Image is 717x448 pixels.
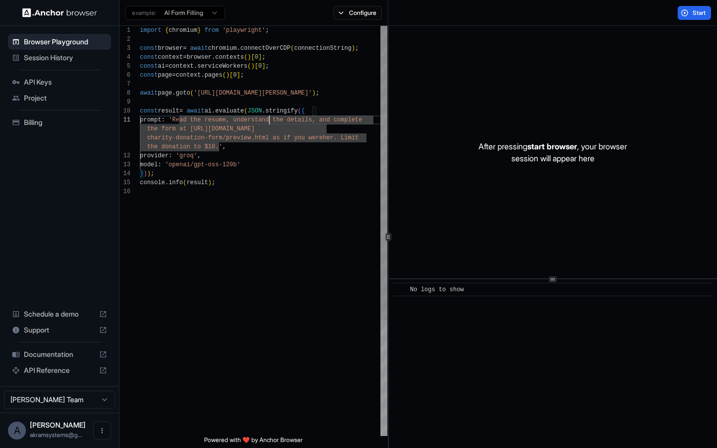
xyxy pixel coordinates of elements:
[223,27,265,34] span: 'playwright'
[165,179,168,186] span: .
[8,74,111,90] div: API Keys
[693,9,707,17] span: Start
[140,152,169,159] span: provider
[119,71,130,80] div: 6
[169,152,172,159] span: :
[205,27,219,34] span: from
[143,170,147,177] span: )
[24,325,95,335] span: Support
[176,72,201,79] span: context
[8,114,111,130] div: Billing
[478,140,627,164] p: After pressing , your browser session will appear here
[527,141,577,151] span: start browser
[119,107,130,115] div: 10
[24,309,95,319] span: Schedule a demo
[183,45,186,52] span: =
[119,160,130,169] div: 13
[24,349,95,359] span: Documentation
[262,63,265,70] span: ]
[208,179,212,186] span: )
[355,45,358,52] span: ;
[262,54,265,61] span: ;
[140,108,158,114] span: const
[8,422,26,440] div: A
[223,72,226,79] span: (
[22,8,97,17] img: Anchor Logo
[301,108,305,114] span: {
[298,108,301,114] span: (
[158,63,165,70] span: ai
[251,54,254,61] span: [
[119,80,130,89] div: 7
[132,9,156,17] span: example:
[294,45,352,52] span: connectionString
[247,63,251,70] span: (
[247,108,262,114] span: JSON
[119,44,130,53] div: 3
[119,53,130,62] div: 4
[140,90,158,97] span: await
[187,179,208,186] span: result
[161,116,165,123] span: :
[24,117,107,127] span: Billing
[140,54,158,61] span: const
[158,161,161,168] span: :
[212,179,215,186] span: ;
[8,362,111,378] div: API Reference
[215,54,244,61] span: contexts
[140,63,158,70] span: const
[169,116,348,123] span: 'Read the resume, understand the details, and comp
[8,346,111,362] div: Documentation
[140,72,158,79] span: const
[254,63,258,70] span: [
[140,116,161,123] span: prompt
[169,63,194,70] span: context
[265,27,269,34] span: ;
[205,72,223,79] span: pages
[208,45,237,52] span: chromium
[140,161,158,168] span: model
[323,134,358,141] span: her. Limit
[151,170,154,177] span: ;
[334,6,382,20] button: Configure
[205,108,212,114] span: ai
[147,170,150,177] span: )
[212,54,215,61] span: .
[244,108,247,114] span: (
[119,89,130,98] div: 8
[183,54,186,61] span: =
[312,90,316,97] span: )
[158,108,179,114] span: result
[158,90,172,97] span: page
[291,45,294,52] span: (
[140,45,158,52] span: const
[352,45,355,52] span: )
[147,143,222,150] span: the donation to $10.'
[262,108,265,114] span: .
[119,26,130,35] div: 1
[119,98,130,107] div: 9
[197,63,247,70] span: serviceWorkers
[8,322,111,338] div: Support
[158,54,183,61] span: context
[165,63,168,70] span: =
[172,90,176,97] span: .
[24,37,107,47] span: Browser Playground
[240,72,244,79] span: ;
[179,108,183,114] span: =
[190,90,194,97] span: (
[187,54,212,61] span: browser
[226,72,230,79] span: )
[258,54,262,61] span: ]
[169,27,198,34] span: chromium
[158,45,183,52] span: browser
[119,115,130,124] div: 11
[230,72,233,79] span: [
[119,187,130,196] div: 16
[398,285,403,295] span: ​
[119,151,130,160] div: 12
[119,35,130,44] div: 2
[187,108,205,114] span: await
[140,27,161,34] span: import
[247,54,251,61] span: )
